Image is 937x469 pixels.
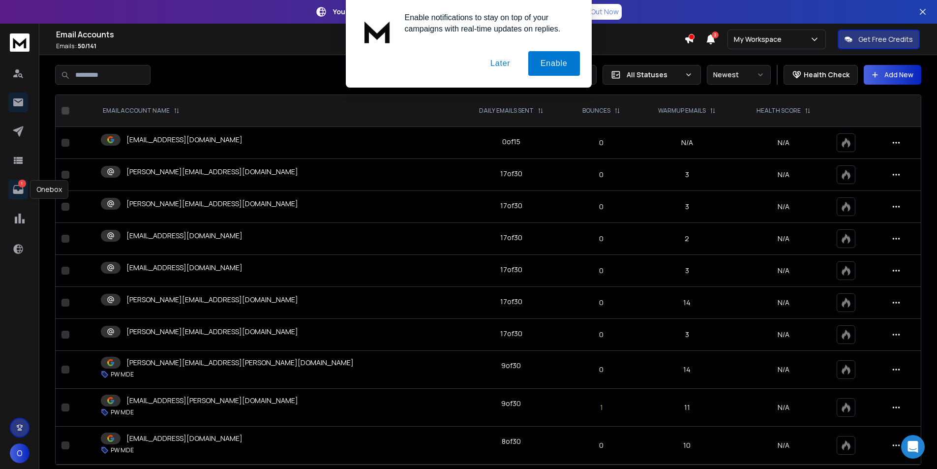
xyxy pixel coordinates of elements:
[637,389,736,427] td: 11
[742,365,825,375] p: N/A
[502,437,521,446] div: 8 of 30
[126,167,298,177] p: [PERSON_NAME][EMAIL_ADDRESS][DOMAIN_NAME]
[500,297,522,307] div: 17 of 30
[742,440,825,450] p: N/A
[126,358,354,368] p: [PERSON_NAME][EMAIL_ADDRESS][PERSON_NAME][DOMAIN_NAME]
[111,371,134,378] p: PW MDE
[742,330,825,340] p: N/A
[30,180,68,199] div: Onebox
[478,51,522,76] button: Later
[501,399,521,408] div: 9 of 30
[637,191,736,223] td: 3
[742,202,825,212] p: N/A
[111,446,134,454] p: PW MDE
[126,263,242,273] p: [EMAIL_ADDRESS][DOMAIN_NAME]
[126,396,298,406] p: [EMAIL_ADDRESS][PERSON_NAME][DOMAIN_NAME]
[901,435,925,459] div: Open Intercom Messenger
[500,265,522,275] div: 17 of 30
[103,107,180,115] div: EMAIL ACCOUNT NAME
[571,330,632,340] p: 0
[111,408,134,416] p: PW MDE
[658,107,706,115] p: WARMUP EMAILS
[8,180,28,199] a: 1
[500,169,522,179] div: 17 of 30
[742,403,825,412] p: N/A
[637,223,736,255] td: 2
[637,351,736,389] td: 14
[397,12,580,34] div: Enable notifications to stay on top of your campaigns with real-time updates on replies.
[10,443,30,463] button: O
[501,361,521,371] div: 9 of 30
[500,233,522,243] div: 17 of 30
[126,199,298,209] p: [PERSON_NAME][EMAIL_ADDRESS][DOMAIN_NAME]
[582,107,610,115] p: BOUNCES
[126,231,242,241] p: [EMAIL_ADDRESS][DOMAIN_NAME]
[18,180,26,188] p: 1
[637,287,736,319] td: 14
[571,234,632,244] p: 0
[500,329,522,339] div: 17 of 30
[500,201,522,211] div: 17 of 30
[358,12,397,51] img: notification icon
[528,51,580,76] button: Enable
[571,202,632,212] p: 0
[637,319,736,351] td: 3
[571,138,632,148] p: 0
[479,107,534,115] p: DAILY EMAILS SENT
[637,159,736,191] td: 3
[571,403,632,412] p: 1
[637,127,736,159] td: N/A
[126,135,242,145] p: [EMAIL_ADDRESS][DOMAIN_NAME]
[742,298,825,308] p: N/A
[571,365,632,375] p: 0
[126,327,298,337] p: [PERSON_NAME][EMAIL_ADDRESS][DOMAIN_NAME]
[571,170,632,180] p: 0
[742,138,825,148] p: N/A
[637,427,736,465] td: 10
[126,434,242,443] p: [EMAIL_ADDRESS][DOMAIN_NAME]
[571,266,632,276] p: 0
[742,234,825,244] p: N/A
[756,107,801,115] p: HEALTH SCORE
[571,298,632,308] p: 0
[571,440,632,450] p: 0
[126,295,298,305] p: [PERSON_NAME][EMAIL_ADDRESS][DOMAIN_NAME]
[502,137,520,147] div: 0 of 15
[637,255,736,287] td: 3
[742,170,825,180] p: N/A
[742,266,825,276] p: N/A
